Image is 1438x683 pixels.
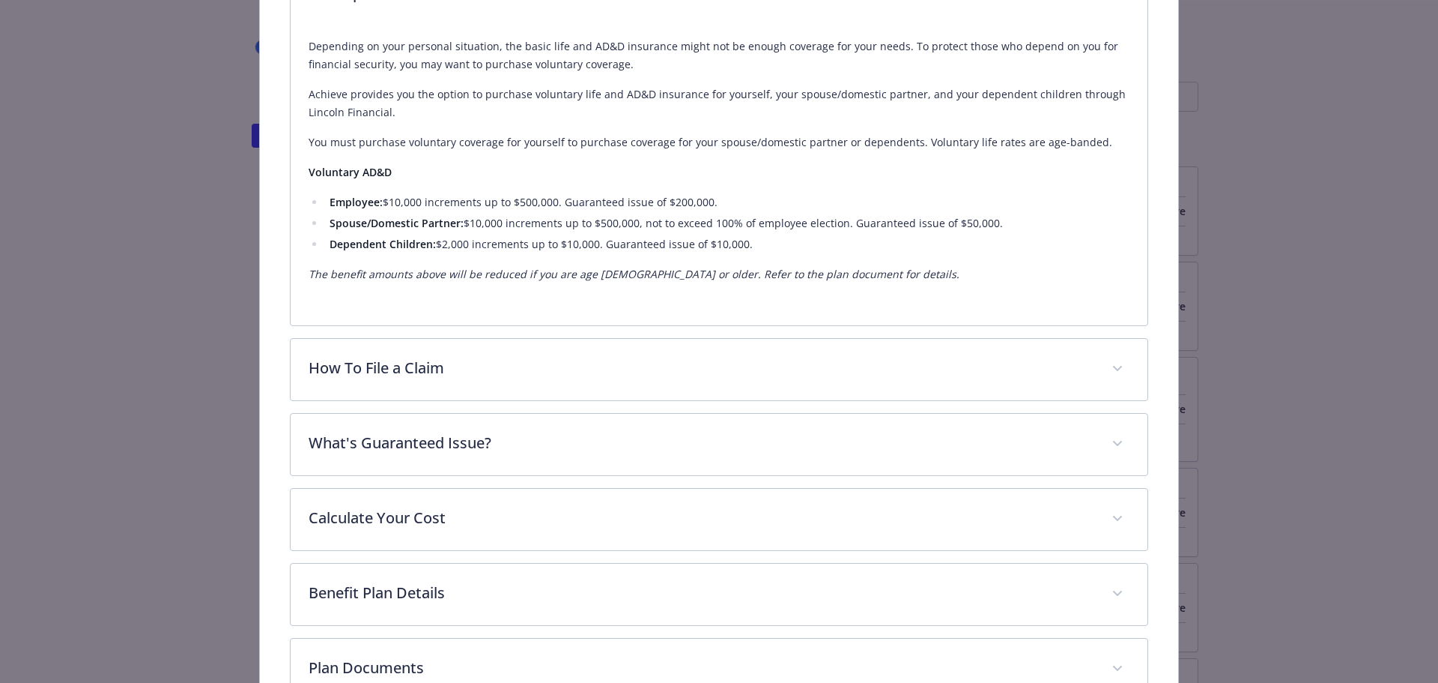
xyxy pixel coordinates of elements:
p: What's Guaranteed Issue? [309,432,1094,454]
p: How To File a Claim [309,357,1094,379]
strong: Spouse/Domestic Partner: [330,216,464,230]
p: Calculate Your Cost [309,507,1094,529]
div: What's Guaranteed Issue? [291,414,1148,475]
p: Achieve provides you the option to purchase voluntary life and AD&D insurance for yourself, your ... [309,85,1130,121]
strong: Voluntary AD&D [309,165,392,179]
li: $2,000 increments up to $10,000. Guaranteed issue of $10,000. [325,235,1130,253]
div: Benefit Plan Details [291,564,1148,625]
strong: Dependent Children: [330,237,436,251]
li: $10,000 increments up to $500,000, not to exceed 100% of employee election. Guaranteed issue of $... [325,214,1130,232]
div: Description [291,25,1148,325]
p: Depending on your personal situation, the basic life and AD&D insurance might not be enough cover... [309,37,1130,73]
em: The benefit amounts above will be reduced if you are age [DEMOGRAPHIC_DATA] or older. Refer to th... [309,267,959,281]
p: You must purchase voluntary coverage for yourself to purchase coverage for your spouse/domestic p... [309,133,1130,151]
li: $10,000 increments up to $500,000. Guaranteed issue of $200,000. [325,193,1130,211]
div: How To File a Claim [291,339,1148,400]
strong: Employee: [330,195,383,209]
p: Benefit Plan Details [309,582,1094,604]
div: Calculate Your Cost [291,489,1148,550]
p: Plan Documents [309,657,1094,679]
